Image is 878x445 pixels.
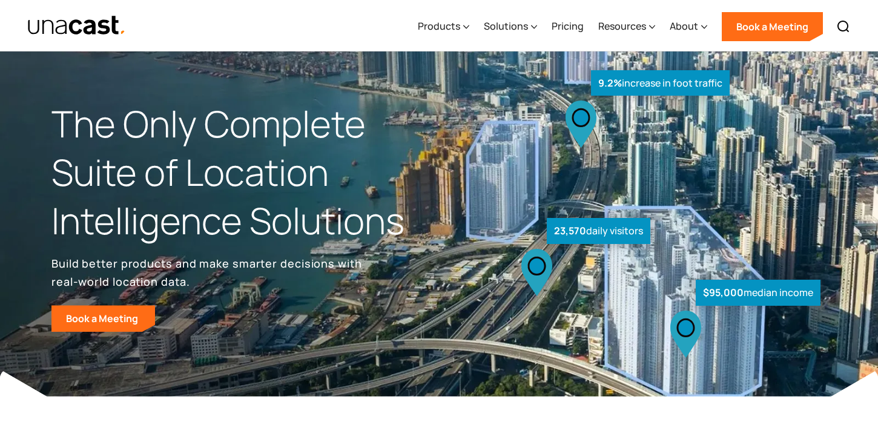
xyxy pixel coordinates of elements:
div: increase in foot traffic [591,70,730,96]
img: Unacast text logo [27,15,126,36]
h1: The Only Complete Suite of Location Intelligence Solutions [51,100,439,245]
div: Resources [598,19,646,33]
a: home [27,15,126,36]
img: Search icon [836,19,851,34]
strong: $95,000 [703,286,744,299]
p: Build better products and make smarter decisions with real-world location data. [51,254,366,291]
a: Book a Meeting [722,12,823,41]
div: About [670,19,698,33]
a: Book a Meeting [51,305,155,332]
div: About [670,2,707,51]
a: Pricing [552,2,584,51]
div: median income [696,280,820,306]
div: Resources [598,2,655,51]
div: Solutions [484,2,537,51]
div: Solutions [484,19,528,33]
div: Products [418,19,460,33]
strong: 9.2% [598,76,622,90]
div: daily visitors [547,218,650,244]
div: Products [418,2,469,51]
strong: 23,570 [554,224,586,237]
